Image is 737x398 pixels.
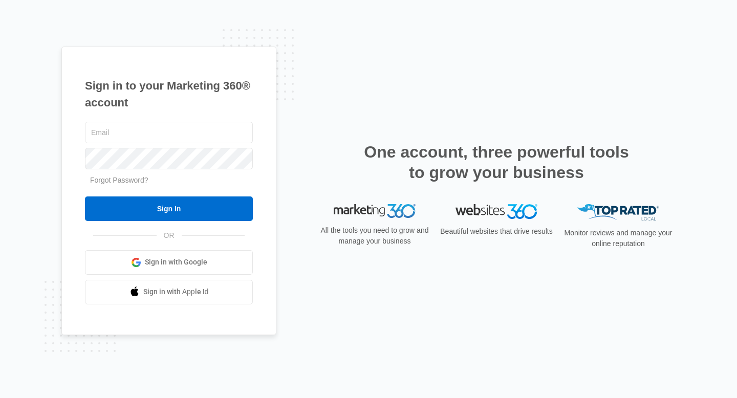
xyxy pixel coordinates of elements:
[85,196,253,221] input: Sign In
[85,122,253,143] input: Email
[143,286,209,297] span: Sign in with Apple Id
[456,204,537,219] img: Websites 360
[85,77,253,111] h1: Sign in to your Marketing 360® account
[157,230,182,241] span: OR
[361,142,632,183] h2: One account, three powerful tools to grow your business
[145,257,207,268] span: Sign in with Google
[439,226,554,237] p: Beautiful websites that drive results
[577,204,659,221] img: Top Rated Local
[85,280,253,304] a: Sign in with Apple Id
[334,204,416,218] img: Marketing 360
[561,228,676,249] p: Monitor reviews and manage your online reputation
[90,176,148,184] a: Forgot Password?
[85,250,253,275] a: Sign in with Google
[317,225,432,247] p: All the tools you need to grow and manage your business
